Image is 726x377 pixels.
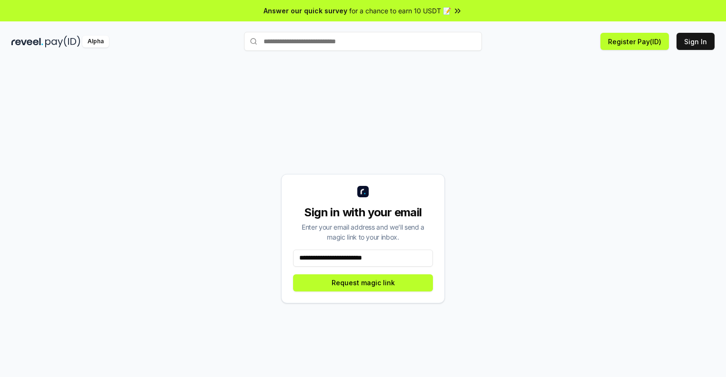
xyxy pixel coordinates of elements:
[293,222,433,242] div: Enter your email address and we’ll send a magic link to your inbox.
[349,6,451,16] span: for a chance to earn 10 USDT 📝
[82,36,109,48] div: Alpha
[600,33,669,50] button: Register Pay(ID)
[45,36,80,48] img: pay_id
[293,274,433,291] button: Request magic link
[264,6,347,16] span: Answer our quick survey
[293,205,433,220] div: Sign in with your email
[357,186,369,197] img: logo_small
[677,33,715,50] button: Sign In
[11,36,43,48] img: reveel_dark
